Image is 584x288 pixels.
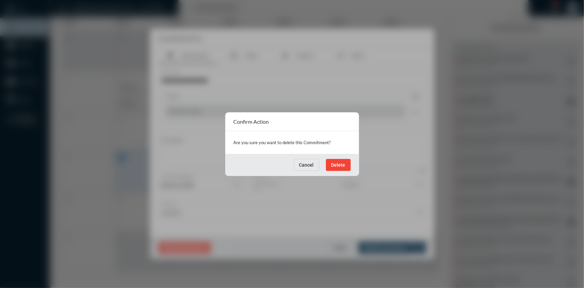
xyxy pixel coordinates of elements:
button: Delete [326,159,351,171]
p: Are you sure you want to delete this Commitment? [234,138,351,147]
h2: Confirm Action [234,118,269,125]
button: Cancel [294,159,319,171]
span: Cancel [299,162,314,168]
span: Delete [331,162,345,168]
